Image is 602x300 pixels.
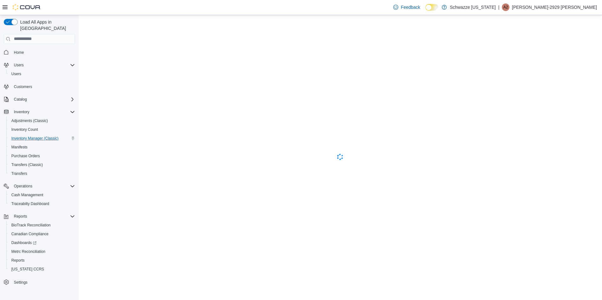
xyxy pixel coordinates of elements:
button: Users [11,61,26,69]
p: [PERSON_NAME]-2929 [PERSON_NAME] [512,3,597,11]
button: Operations [11,182,35,190]
a: Transfers [9,170,30,177]
span: Inventory Count [9,126,75,133]
button: Metrc Reconciliation [6,247,77,256]
a: Adjustments (Classic) [9,117,50,125]
button: Inventory Count [6,125,77,134]
button: Home [1,48,77,57]
button: Transfers (Classic) [6,160,77,169]
span: Operations [11,182,75,190]
a: Users [9,70,24,78]
span: Inventory [11,108,75,116]
span: Traceabilty Dashboard [9,200,75,208]
button: Users [6,69,77,78]
p: | [498,3,499,11]
a: Cash Management [9,191,46,199]
button: Cash Management [6,191,77,199]
div: Adrian-2929 Telles [502,3,509,11]
p: Schwazze [US_STATE] [450,3,496,11]
button: Traceabilty Dashboard [6,199,77,208]
a: Inventory Count [9,126,41,133]
span: Inventory Manager (Classic) [9,135,75,142]
button: Canadian Compliance [6,230,77,238]
button: Users [1,61,77,69]
span: Inventory Manager (Classic) [11,136,59,141]
span: Catalog [14,97,27,102]
a: BioTrack Reconciliation [9,221,53,229]
a: Dashboards [6,238,77,247]
span: Operations [14,184,32,189]
span: Home [11,48,75,56]
a: Transfers (Classic) [9,161,45,169]
span: A2 [503,3,508,11]
span: Inventory [14,109,29,114]
button: Reports [1,212,77,221]
span: Dashboards [9,239,75,247]
span: Inventory Count [11,127,38,132]
span: Adjustments (Classic) [9,117,75,125]
a: Customers [11,83,35,91]
button: Reports [11,213,30,220]
span: Traceabilty Dashboard [11,201,49,206]
span: Users [11,61,75,69]
a: Dashboards [9,239,39,247]
span: Purchase Orders [11,153,40,158]
button: Reports [6,256,77,265]
span: Metrc Reconciliation [11,249,45,254]
span: Adjustments (Classic) [11,118,48,123]
button: Inventory Manager (Classic) [6,134,77,143]
input: Dark Mode [425,4,439,11]
span: Customers [11,83,75,91]
span: Purchase Orders [9,152,75,160]
span: [US_STATE] CCRS [11,267,44,272]
a: Traceabilty Dashboard [9,200,52,208]
span: Users [14,63,24,68]
span: Metrc Reconciliation [9,248,75,255]
button: Transfers [6,169,77,178]
span: Cash Management [9,191,75,199]
span: Load All Apps in [GEOGRAPHIC_DATA] [18,19,75,31]
span: BioTrack Reconciliation [11,223,51,228]
span: Transfers (Classic) [9,161,75,169]
a: Purchase Orders [9,152,43,160]
span: Canadian Compliance [9,230,75,238]
span: Cash Management [11,192,43,197]
span: Customers [14,84,32,89]
button: BioTrack Reconciliation [6,221,77,230]
span: Catalog [11,96,75,103]
button: Manifests [6,143,77,152]
span: Manifests [9,143,75,151]
span: Washington CCRS [9,265,75,273]
span: Settings [11,278,75,286]
button: Settings [1,277,77,286]
button: [US_STATE] CCRS [6,265,77,274]
span: Dashboards [11,240,37,245]
a: [US_STATE] CCRS [9,265,47,273]
a: Metrc Reconciliation [9,248,48,255]
span: Transfers (Classic) [11,162,43,167]
button: Operations [1,182,77,191]
span: Transfers [9,170,75,177]
span: Users [9,70,75,78]
a: Inventory Manager (Classic) [9,135,61,142]
span: Home [14,50,24,55]
button: Inventory [1,108,77,116]
span: BioTrack Reconciliation [9,221,75,229]
a: Settings [11,279,30,286]
a: Manifests [9,143,30,151]
span: Reports [11,213,75,220]
span: Transfers [11,171,27,176]
span: Manifests [11,145,27,150]
button: Catalog [11,96,29,103]
span: Canadian Compliance [11,231,48,236]
span: Users [11,71,21,76]
span: Reports [14,214,27,219]
span: Feedback [401,4,420,10]
button: Inventory [11,108,32,116]
a: Home [11,49,26,56]
button: Purchase Orders [6,152,77,160]
a: Reports [9,257,27,264]
button: Customers [1,82,77,91]
span: Reports [9,257,75,264]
